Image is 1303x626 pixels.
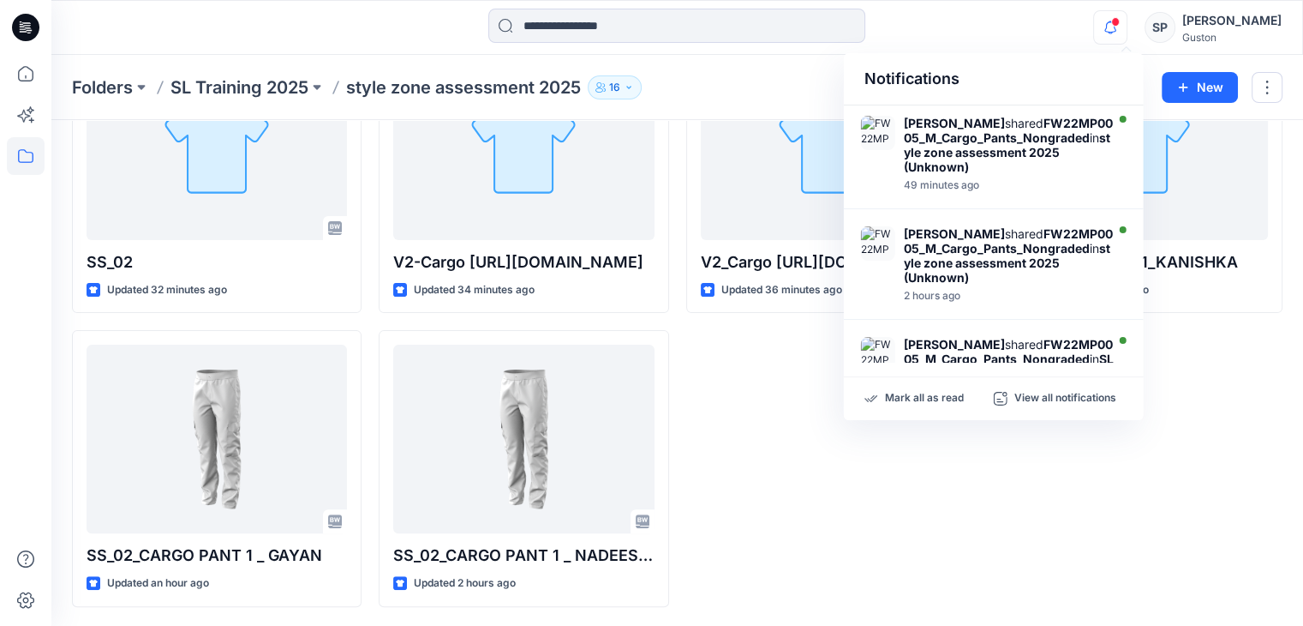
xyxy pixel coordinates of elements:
img: FW22MP0005_M_Cargo_Pants_Nongraded [861,226,895,261]
a: SS_02_CARGO PANT 1 _ GAYAN [87,345,347,533]
a: V2_Cargo Pants_1_DULANJA.bw [701,51,961,240]
div: Notifications [844,53,1144,105]
a: SS_02_CARGO PANT 1 _ NADEESHA [393,345,654,533]
p: SS_02 [87,250,347,274]
strong: FW22MP0005_M_Cargo_Pants_Nongraded [904,337,1113,366]
strong: style zone assessment 2025 (Unknown) [904,130,1110,174]
div: shared in [904,226,1116,285]
strong: FW22MP0005_M_Cargo_Pants_Nongraded [904,226,1113,256]
a: Folders [72,75,133,99]
div: shared in [904,116,1116,174]
a: V2-Cargo Pants_1_THAKSHILA.bw [393,51,654,240]
div: [PERSON_NAME] [1182,10,1282,31]
img: FW22MP0005_M_Cargo_Pants_Nongraded [861,337,895,371]
p: V2_Cargo [URL][DOMAIN_NAME] [701,250,961,274]
a: SS_02 [87,51,347,240]
strong: SL Training 2025 (Members Only) [904,352,1114,381]
a: SL Training 2025 [170,75,308,99]
p: style zone assessment 2025 [346,75,581,99]
p: V2-Cargo [URL][DOMAIN_NAME] [393,250,654,274]
div: Guston [1182,31,1282,44]
img: FW22MP0005_M_Cargo_Pants_Nongraded [861,116,895,150]
p: Updated an hour ago [107,575,209,593]
p: 16 [609,78,620,97]
p: Updated 2 hours ago [414,575,516,593]
p: Updated 32 minutes ago [107,281,227,299]
div: SP [1145,12,1175,43]
p: Updated 34 minutes ago [414,281,535,299]
button: New [1162,72,1238,103]
p: SS_02_CARGO PANT 1 _ GAYAN [87,544,347,568]
strong: FW22MP0005_M_Cargo_Pants_Nongraded [904,116,1113,145]
p: Updated 36 minutes ago [721,281,842,299]
p: Mark all as read [885,391,964,406]
strong: [PERSON_NAME] [904,337,1005,352]
strong: [PERSON_NAME] [904,226,1005,241]
button: 16 [588,75,642,99]
p: View all notifications [1014,391,1116,406]
div: shared in [904,337,1116,381]
strong: style zone assessment 2025 (Unknown) [904,241,1110,285]
div: Thursday, August 21, 2025 09:26 [904,290,1116,302]
strong: [PERSON_NAME] [904,116,1005,130]
p: SS_02_CARGO PANT 1 _ NADEESHA [393,544,654,568]
div: Thursday, August 21, 2025 10:29 [904,179,1116,191]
